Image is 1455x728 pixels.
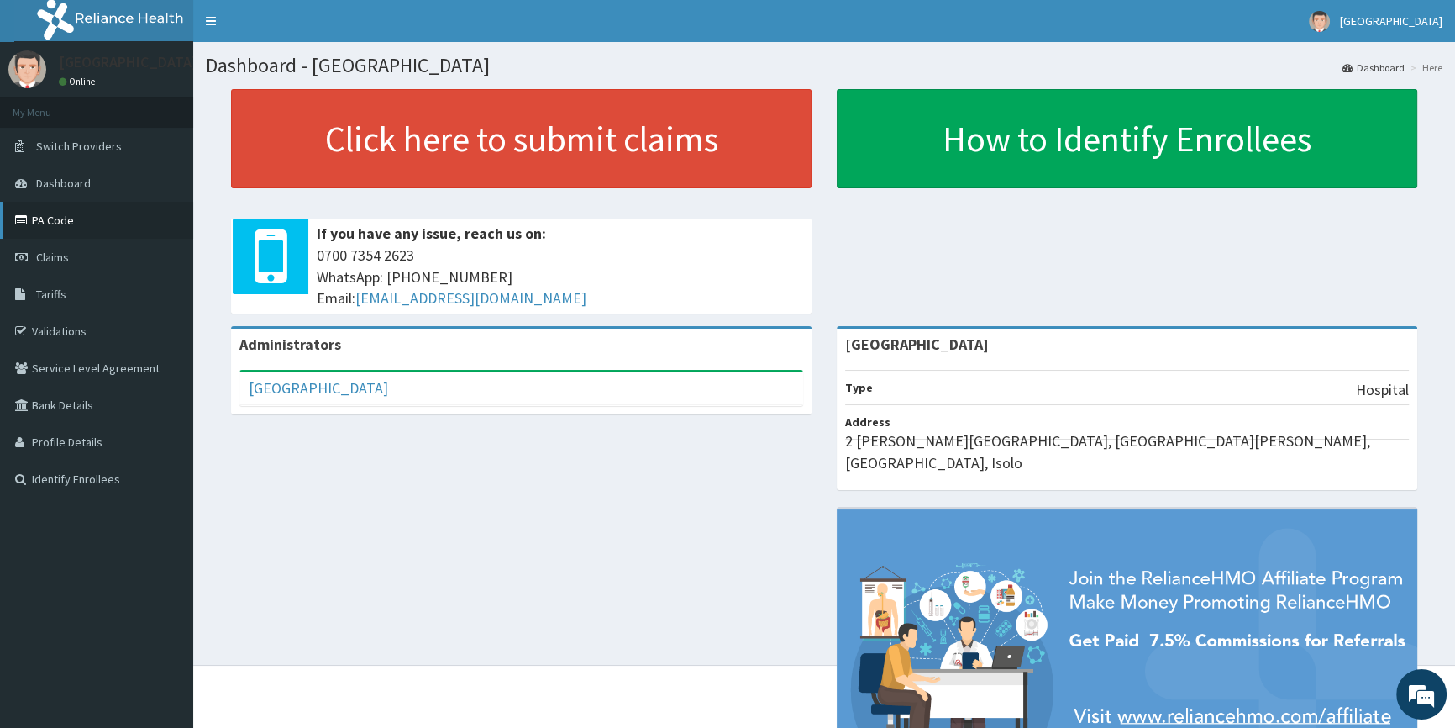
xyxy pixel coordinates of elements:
a: [EMAIL_ADDRESS][DOMAIN_NAME] [355,288,586,308]
p: [GEOGRAPHIC_DATA] [59,55,197,70]
p: Hospital [1356,379,1409,401]
span: [GEOGRAPHIC_DATA] [1340,13,1442,29]
span: Switch Providers [36,139,122,154]
h1: Dashboard - [GEOGRAPHIC_DATA] [206,55,1442,76]
a: [GEOGRAPHIC_DATA] [249,378,388,398]
img: User Image [8,50,46,88]
span: Dashboard [36,176,91,191]
a: Dashboard [1342,61,1405,75]
b: Administrators [239,335,341,354]
a: Click here to submit claims [231,89,812,188]
span: 0700 7354 2623 WhatsApp: [PHONE_NUMBER] Email: [317,245,803,309]
a: Online [59,76,99,87]
span: Tariffs [36,287,66,302]
b: Type [845,380,873,395]
b: If you have any issue, reach us on: [317,224,546,243]
span: Claims [36,250,69,265]
img: User Image [1309,11,1330,32]
li: Here [1406,61,1442,75]
b: Address [845,414,890,430]
strong: [GEOGRAPHIC_DATA] [845,335,989,354]
a: How to Identify Enrollees [837,89,1417,188]
p: 2 [PERSON_NAME][GEOGRAPHIC_DATA], [GEOGRAPHIC_DATA][PERSON_NAME], [GEOGRAPHIC_DATA], Isolo [845,430,1409,473]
